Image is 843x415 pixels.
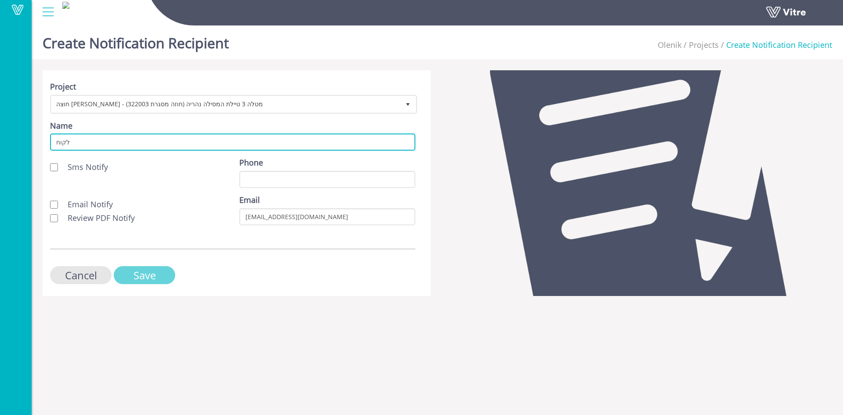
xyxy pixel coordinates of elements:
[50,163,58,171] input: Sms Notify
[658,40,681,50] span: 237
[59,199,113,210] label: Email Notify
[689,40,719,50] a: Projects
[51,96,400,112] span: חוצה [PERSON_NAME] - מטלה 3 טיילת המסילה נהריה (חוזה מסגרת 322003)
[400,96,416,112] span: select
[719,40,832,51] li: Create Notification Recipient
[50,81,76,93] label: Project
[59,213,135,224] label: Review PDF Notify
[50,214,58,222] input: Review PDF Notify
[62,2,69,9] img: f715c2f2-a2c5-4230-a900-be868f5fe5a7.png
[43,22,229,59] h1: Create Notification Recipient
[50,201,58,209] input: Email Notify
[239,157,263,169] label: Phone
[59,162,108,173] label: Sms Notify
[50,266,112,284] input: Cancel
[114,266,175,284] input: Save
[50,120,72,132] label: Name
[239,195,260,206] label: Email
